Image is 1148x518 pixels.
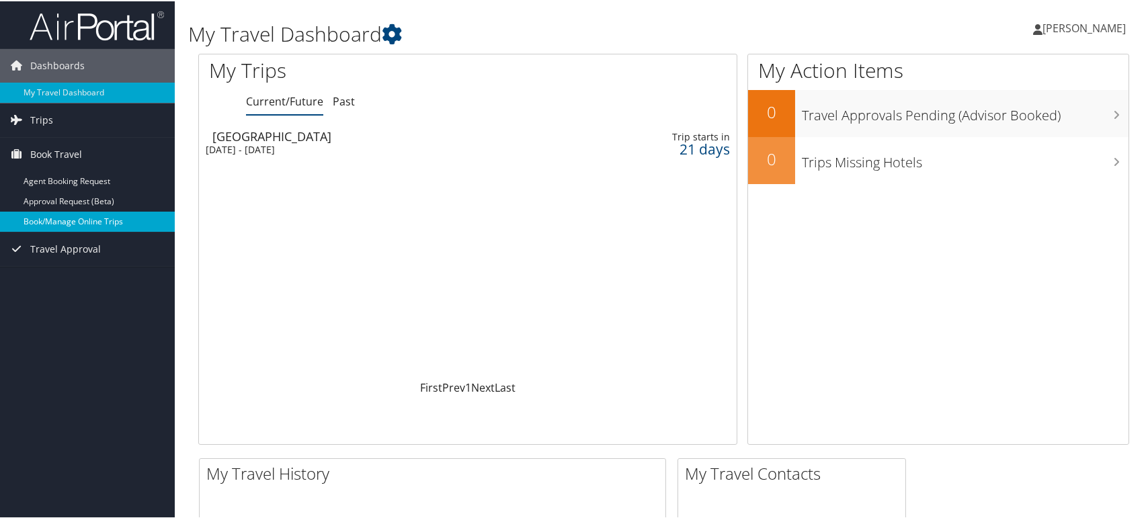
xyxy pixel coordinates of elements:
span: Travel Approval [30,231,101,265]
h2: My Travel History [206,461,665,484]
h1: My Travel Dashboard [188,19,822,47]
h2: My Travel Contacts [685,461,905,484]
span: Book Travel [30,136,82,170]
span: [PERSON_NAME] [1042,19,1126,34]
h2: 0 [748,99,795,122]
a: 0Travel Approvals Pending (Advisor Booked) [748,89,1129,136]
h2: 0 [748,146,795,169]
span: Trips [30,102,53,136]
a: 1 [465,379,471,394]
h3: Travel Approvals Pending (Advisor Booked) [802,98,1129,124]
a: First [420,379,442,394]
a: 0Trips Missing Hotels [748,136,1129,183]
a: Next [471,379,495,394]
div: [GEOGRAPHIC_DATA] [212,129,556,141]
div: Trip starts in [615,130,730,142]
h1: My Action Items [748,55,1129,83]
h1: My Trips [209,55,502,83]
h3: Trips Missing Hotels [802,145,1129,171]
a: Past [333,93,355,107]
a: Prev [442,379,465,394]
a: Last [495,379,516,394]
a: [PERSON_NAME] [1033,7,1139,47]
div: [DATE] - [DATE] [206,142,549,155]
span: Dashboards [30,48,85,81]
div: 21 days [615,142,730,154]
a: Current/Future [246,93,323,107]
img: airportal-logo.png [30,9,164,40]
